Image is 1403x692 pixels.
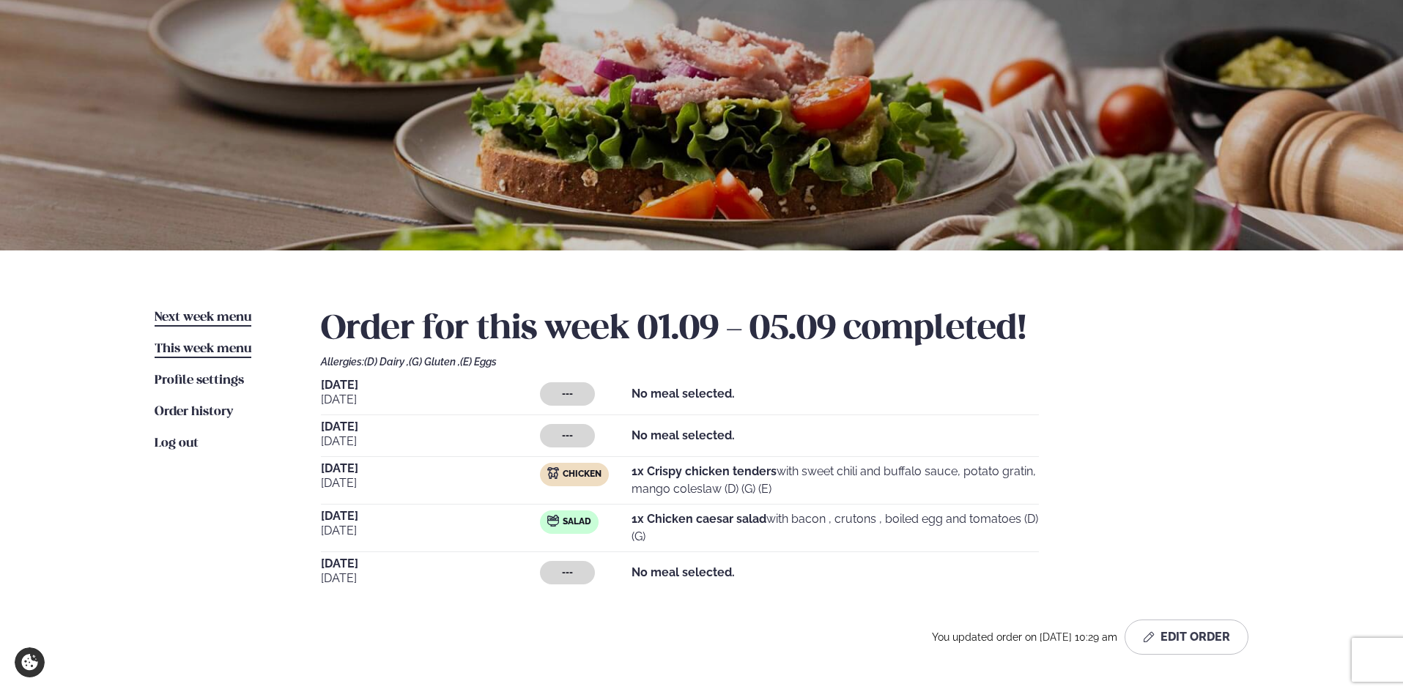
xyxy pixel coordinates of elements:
[409,356,460,368] span: (G) Gluten ,
[155,435,199,453] a: Log out
[155,406,233,418] span: Order history
[632,428,735,442] strong: No meal selected.
[321,475,540,492] span: [DATE]
[155,309,251,327] a: Next week menu
[321,391,540,409] span: [DATE]
[321,463,540,475] span: [DATE]
[632,512,766,526] strong: 1x Chicken caesar salad
[15,647,45,677] a: Cookie settings
[632,464,777,478] strong: 1x Crispy chicken tenders
[547,467,559,479] img: chicken.svg
[632,387,735,401] strong: No meal selected.
[632,510,1039,546] p: with bacon , crutons , boiled egg and tomatoes (D) (G)
[562,567,573,578] span: ---
[155,374,244,387] span: Profile settings
[155,372,244,390] a: Profile settings
[321,433,540,450] span: [DATE]
[155,403,233,421] a: Order history
[563,469,601,480] span: Chicken
[562,430,573,442] span: ---
[562,388,573,400] span: ---
[321,570,540,587] span: [DATE]
[155,437,199,450] span: Log out
[632,463,1039,498] p: with sweet chili and buffalo sauce, potato gratin, mango coleslaw (D) (G) (E)
[321,510,540,522] span: [DATE]
[932,631,1119,643] span: You updated order on [DATE] 10:29 am
[321,558,540,570] span: [DATE]
[1125,620,1248,655] button: Edit Order
[563,516,591,528] span: Salad
[321,421,540,433] span: [DATE]
[547,515,559,527] img: salad.svg
[155,311,251,324] span: Next week menu
[321,379,540,391] span: [DATE]
[321,356,1248,368] div: Allergies:
[321,309,1248,350] h2: Order for this week 01.09 - 05.09 completed!
[364,356,409,368] span: (D) Dairy ,
[155,341,251,358] a: This week menu
[155,343,251,355] span: This week menu
[460,356,497,368] span: (E) Eggs
[632,565,735,579] strong: No meal selected.
[321,522,540,540] span: [DATE]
